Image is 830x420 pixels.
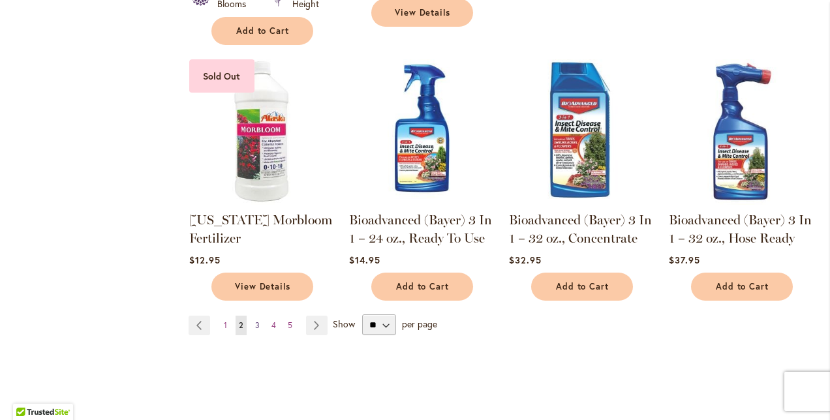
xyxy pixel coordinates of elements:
span: View Details [395,7,451,18]
button: Add to Cart [211,17,313,45]
a: Bioadvanced (Bayer) 3 In 1 – 32 oz., Concentrate [509,212,652,246]
span: 4 [271,320,276,330]
button: Add to Cart [371,273,473,301]
button: Add to Cart [691,273,793,301]
a: View Details [211,273,313,301]
a: Bioadvanced (Bayer) 3 In 1 – 24 oz., Ready To Use [349,195,495,207]
span: $14.95 [349,254,380,266]
span: 3 [255,320,260,330]
span: Add to Cart [396,281,450,292]
span: Add to Cart [716,281,769,292]
button: Add to Cart [531,273,633,301]
span: 1 [224,320,227,330]
span: $32.95 [509,254,542,266]
span: per page [402,318,437,330]
div: Sold Out [189,59,254,93]
a: 4 [268,316,279,335]
span: 5 [288,320,292,330]
a: Bioadvanced (Bayer) 3 In 1 – 32 oz., Hose Ready [669,212,812,246]
span: 2 [239,320,243,330]
img: Bioadvanced (Bayer) 3 In 1 – 24 oz., Ready To Use [349,59,495,205]
span: Add to Cart [236,25,290,37]
a: Bioadvanced (Bayer) 3 In 1 – 32 oz., Hose Ready [669,195,814,207]
a: Alaska Morbloom Fertilizer Sold Out [189,195,335,207]
a: Bioadvanced (Bayer) 3 In 1 – 24 oz., Ready To Use [349,212,492,246]
span: Add to Cart [556,281,609,292]
img: Bioadvanced (Bayer) 3 In 1 – 32 oz., Hose Ready [669,59,814,205]
a: 5 [284,316,296,335]
img: Bioadvanced (Bayer) 3 In 1 – 32 oz., Concentrate [509,59,654,205]
a: Bioadvanced (Bayer) 3 In 1 – 32 oz., Concentrate [509,195,654,207]
span: $12.95 [189,254,221,266]
span: Show [333,318,355,330]
span: View Details [235,281,291,292]
a: [US_STATE] Morbloom Fertilizer [189,212,332,246]
a: 1 [221,316,230,335]
span: $37.95 [669,254,700,266]
img: Alaska Morbloom Fertilizer [189,59,335,205]
a: 3 [252,316,263,335]
iframe: Launch Accessibility Center [10,374,46,410]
